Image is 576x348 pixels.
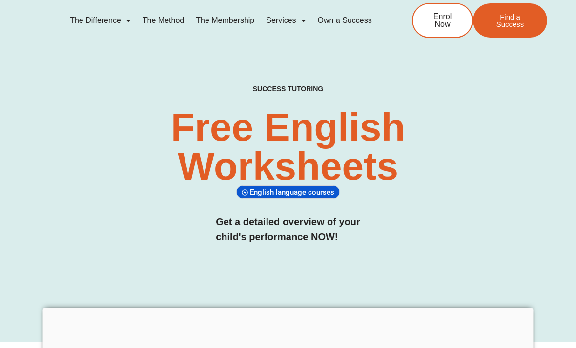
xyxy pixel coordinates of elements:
nav: Menu [64,9,382,32]
a: Services [260,9,311,32]
h3: Get a detailed overview of your child's performance NOW! [216,214,360,245]
a: The Method [137,9,190,32]
a: Own a Success [312,9,378,32]
a: The Membership [190,9,260,32]
h2: Free English Worksheets​ [117,108,459,186]
a: Find a Success [473,3,547,38]
span: Enrol Now [428,13,457,28]
span: English language courses [250,188,337,197]
a: The Difference [64,9,137,32]
h4: SUCCESS TUTORING​ [211,85,365,93]
a: Enrol Now [412,3,473,38]
div: English language courses [236,185,340,199]
span: Find a Success [488,13,533,28]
